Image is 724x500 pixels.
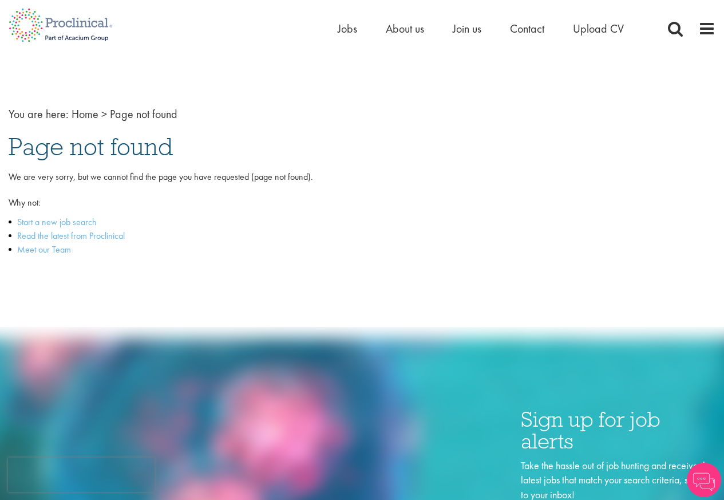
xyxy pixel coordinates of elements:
a: Join us [453,21,481,36]
a: About us [386,21,424,36]
iframe: reCAPTCHA [8,458,155,492]
span: You are here: [9,107,69,121]
span: Page not found [9,131,173,162]
h3: Sign up for job alerts [521,408,715,452]
a: Meet our Team [17,243,71,255]
a: breadcrumb link [72,107,98,121]
a: Contact [510,21,544,36]
p: We are very sorry, but we cannot find the page you have requested (page not found). Why not: [9,171,715,210]
a: Upload CV [573,21,624,36]
a: Start a new job search [17,216,97,228]
span: > [101,107,107,121]
a: Jobs [338,21,357,36]
a: Read the latest from Proclinical [17,230,125,242]
span: Page not found [110,107,177,121]
img: Chatbot [687,463,721,497]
